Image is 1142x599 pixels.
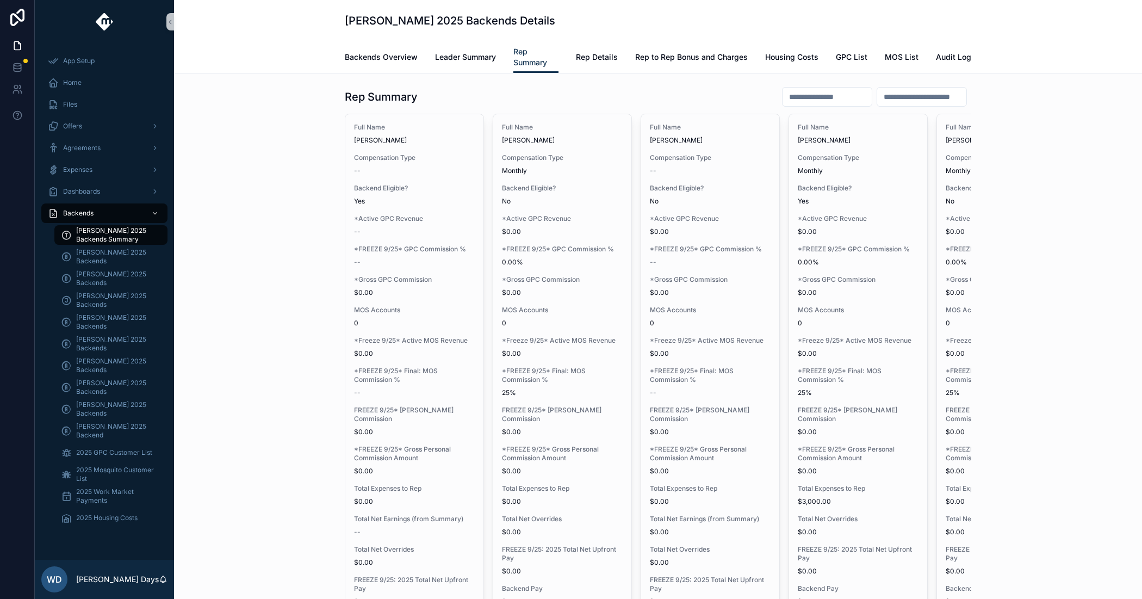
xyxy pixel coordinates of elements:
a: Dashboards [41,182,167,201]
span: Total Net Overrides [798,515,918,523]
a: [PERSON_NAME] 2025 Backends [54,269,167,288]
span: *FREEZE 9/25* Final: MOS Commission % [502,367,623,384]
span: *Active GPC Revenue [798,214,918,223]
span: No [502,197,623,206]
span: $0.00 [798,349,918,358]
span: Total Expenses to Rep [798,484,918,493]
p: [PERSON_NAME] Days [76,574,159,585]
span: Backend Eligible? [946,184,1066,193]
span: *Freeze 9/25* Active MOS Revenue [502,336,623,345]
span: $0.00 [502,227,623,236]
a: Files [41,95,167,114]
span: 0.00% [502,258,623,267]
div: scrollable content [35,44,174,542]
span: Backends Overview [345,52,418,63]
span: $3,000.00 [798,497,918,506]
h1: [PERSON_NAME] 2025 Backends Details [345,13,555,28]
span: *FREEZE 9/25* GPC Commission % [354,245,475,254]
span: Compensation Type [502,153,623,162]
span: No [650,197,771,206]
span: 0.00% [798,258,918,267]
span: Agreements [63,144,101,152]
a: [PERSON_NAME] 2025 Backend [54,421,167,441]
span: *Gross GPC Commission [502,275,623,284]
span: $0.00 [502,288,623,297]
span: 0 [650,319,771,328]
span: Total Net Earnings (from Summary) [650,515,771,523]
a: [PERSON_NAME] 2025 Backends [54,334,167,354]
span: $0.00 [798,528,918,536]
span: Housing Costs [765,52,818,63]
a: [PERSON_NAME] 2025 Backends [54,291,167,310]
a: Audit Log [936,47,971,69]
span: [PERSON_NAME] 2025 Backend [76,422,157,440]
span: $0.00 [354,288,475,297]
span: Full Name [946,123,1066,132]
span: $0.00 [946,567,1066,576]
span: Compensation Type [798,153,918,162]
a: Rep to Rep Bonus and Charges [635,47,748,69]
span: FREEZE 9/25: 2025 Total Net Upfront Pay [502,545,623,563]
span: FREEZE 9/25: 2025 Total Net Upfront Pay [946,545,1066,563]
span: *FREEZE 9/25* Gross Personal Commission Amount [502,445,623,462]
span: $0.00 [502,349,623,358]
a: [PERSON_NAME] 2025 Backends [54,399,167,419]
span: $0.00 [354,497,475,506]
span: $0.00 [798,288,918,297]
span: Compensation Type [946,153,1066,162]
span: MOS Accounts [946,306,1066,314]
span: MOS Accounts [650,306,771,314]
span: Home [63,78,82,87]
span: $0.00 [946,428,1066,436]
span: $0.00 [650,428,771,436]
span: Full Name [798,123,918,132]
span: FREEZE 9/25: 2025 Total Net Upfront Pay [650,576,771,593]
span: *FREEZE 9/25* GPC Commission % [502,245,623,254]
span: $0.00 [650,288,771,297]
span: Monthly [946,166,1066,175]
span: 0.00% [946,258,1066,267]
span: *Active GPC Revenue [354,214,475,223]
a: Offers [41,116,167,136]
span: Backends [63,209,94,218]
span: $0.00 [502,567,623,576]
span: MOS List [885,52,918,63]
span: $0.00 [946,227,1066,236]
span: Backend Eligible? [354,184,475,193]
span: FREEZE 9/25* [PERSON_NAME] Commission [354,406,475,423]
a: 2025 Work Market Payments [54,486,167,506]
span: Total Expenses to Rep [502,484,623,493]
img: App logo [96,13,114,30]
span: *Gross GPC Commission [798,275,918,284]
span: *Freeze 9/25* Active MOS Revenue [650,336,771,345]
span: 2025 Mosquito Customer List [76,466,157,483]
span: GPC List [836,52,867,63]
span: *FREEZE 9/25* Final: MOS Commission % [798,367,918,384]
span: -- [650,388,656,397]
span: $0.00 [650,227,771,236]
span: FREEZE 9/25* [PERSON_NAME] Commission [650,406,771,423]
span: *Active GPC Revenue [946,214,1066,223]
span: $0.00 [798,227,918,236]
h1: Rep Summary [345,89,418,104]
span: Compensation Type [650,153,771,162]
span: *FREEZE 9/25* GPC Commission % [946,245,1066,254]
span: 25% [946,388,1066,397]
span: Monthly [502,166,623,175]
span: *FREEZE 9/25* GPC Commission % [650,245,771,254]
span: Full Name [650,123,771,132]
span: [PERSON_NAME] 2025 Backends [76,248,157,265]
span: 2025 GPC Customer List [76,448,152,457]
span: Rep to Rep Bonus and Charges [635,52,748,63]
span: Total Net Earnings (from Summary) [354,515,475,523]
span: *Gross GPC Commission [946,275,1066,284]
span: $0.00 [650,528,771,536]
span: $0.00 [354,428,475,436]
span: Rep Summary [513,46,558,68]
span: *FREEZE 9/25* Gross Personal Commission Amount [650,445,771,462]
span: *FREEZE 9/25* Gross Personal Commission Amount [798,445,918,462]
span: $0.00 [354,467,475,476]
span: *Active GPC Revenue [502,214,623,223]
a: [PERSON_NAME] 2025 Backends Summary [54,225,167,245]
span: Backend Pay [946,584,1066,593]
